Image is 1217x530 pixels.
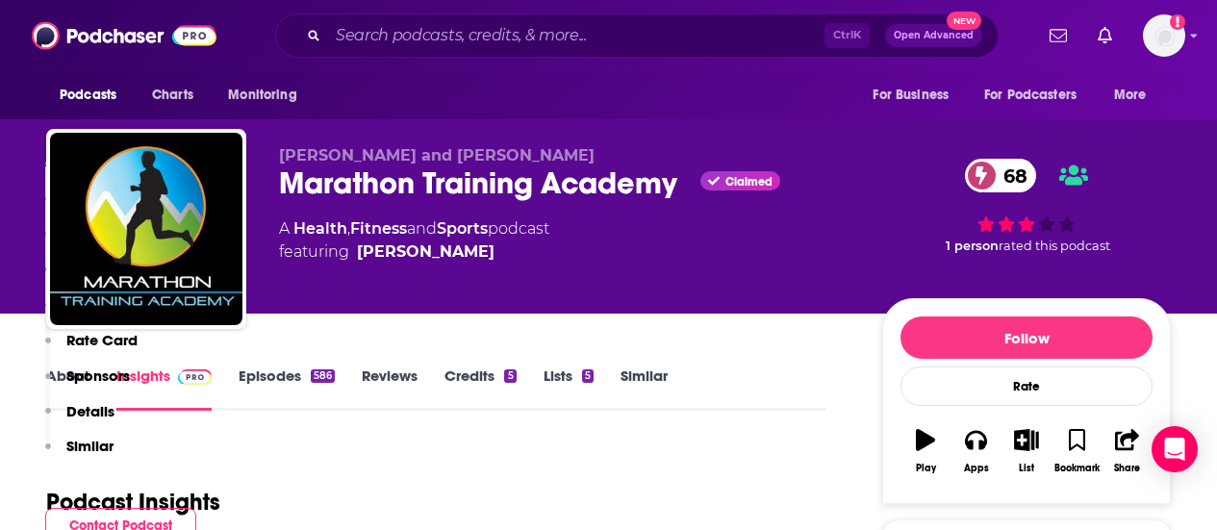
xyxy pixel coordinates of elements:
[45,402,114,438] button: Details
[894,31,974,40] span: Open Advanced
[873,82,949,109] span: For Business
[275,13,999,58] div: Search podcasts, credits, & more...
[1101,77,1171,114] button: open menu
[45,437,114,472] button: Similar
[1114,463,1140,474] div: Share
[900,416,951,486] button: Play
[882,146,1171,265] div: 68 1 personrated this podcast
[239,366,335,411] a: Episodes586
[824,23,870,48] span: Ctrl K
[215,77,321,114] button: open menu
[1143,14,1185,57] span: Logged in as AtriaBooks
[1019,463,1034,474] div: List
[885,24,982,47] button: Open AdvancedNew
[228,82,296,109] span: Monitoring
[350,219,407,238] a: Fitness
[1090,19,1120,52] a: Show notifications dropdown
[946,239,999,253] span: 1 person
[1052,416,1102,486] button: Bookmark
[152,82,193,109] span: Charts
[725,177,773,187] span: Claimed
[621,366,668,411] a: Similar
[362,366,418,411] a: Reviews
[504,369,516,383] div: 5
[916,463,936,474] div: Play
[46,77,141,114] button: open menu
[279,146,595,164] span: [PERSON_NAME] and [PERSON_NAME]
[444,366,516,411] a: Credits5
[965,159,1037,192] a: 68
[328,20,824,51] input: Search podcasts, credits, & more...
[972,77,1104,114] button: open menu
[951,416,1001,486] button: Apps
[437,219,488,238] a: Sports
[139,77,205,114] a: Charts
[544,366,594,411] a: Lists5
[293,219,347,238] a: Health
[32,17,216,54] img: Podchaser - Follow, Share and Rate Podcasts
[279,217,549,264] div: A podcast
[1103,416,1153,486] button: Share
[66,366,130,385] p: Sponsors
[60,82,116,109] span: Podcasts
[1152,426,1198,472] div: Open Intercom Messenger
[357,240,494,264] div: [PERSON_NAME]
[582,369,594,383] div: 5
[1143,14,1185,57] img: User Profile
[66,402,114,420] p: Details
[1054,463,1100,474] div: Bookmark
[279,240,549,264] span: featuring
[45,366,130,402] button: Sponsors
[999,239,1110,253] span: rated this podcast
[1143,14,1185,57] button: Show profile menu
[900,316,1153,359] button: Follow
[984,82,1077,109] span: For Podcasters
[984,159,1037,192] span: 68
[50,133,242,325] img: Marathon Training Academy
[947,12,981,30] span: New
[1042,19,1075,52] a: Show notifications dropdown
[964,463,989,474] div: Apps
[407,219,437,238] span: and
[1114,82,1147,109] span: More
[859,77,973,114] button: open menu
[900,366,1153,406] div: Rate
[1170,14,1185,30] svg: Add a profile image
[347,219,350,238] span: ,
[66,437,114,455] p: Similar
[311,369,335,383] div: 586
[1001,416,1052,486] button: List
